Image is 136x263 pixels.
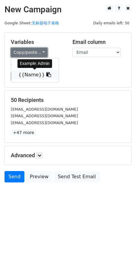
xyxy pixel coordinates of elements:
[106,234,136,263] iframe: Chat Widget
[11,152,125,159] h5: Advanced
[26,171,52,182] a: Preview
[11,121,78,125] small: [EMAIL_ADDRESS][DOMAIN_NAME]
[11,129,36,136] a: +47 more
[17,59,52,68] div: Example: Admin
[11,97,125,103] h5: 50 Recipients
[32,21,59,25] a: 无标题电子表格
[5,5,131,15] h2: New Campaign
[91,21,131,25] a: Daily emails left: 50
[5,171,24,182] a: Send
[5,21,59,25] small: Google Sheet:
[11,114,78,118] small: [EMAIL_ADDRESS][DOMAIN_NAME]
[11,39,63,45] h5: Variables
[11,70,59,80] a: {{Name}}
[73,39,125,45] h5: Email column
[11,60,59,70] a: {{Email}}
[54,171,100,182] a: Send Test Email
[106,234,136,263] div: 聊天小组件
[11,107,78,112] small: [EMAIL_ADDRESS][DOMAIN_NAME]
[91,20,131,26] span: Daily emails left: 50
